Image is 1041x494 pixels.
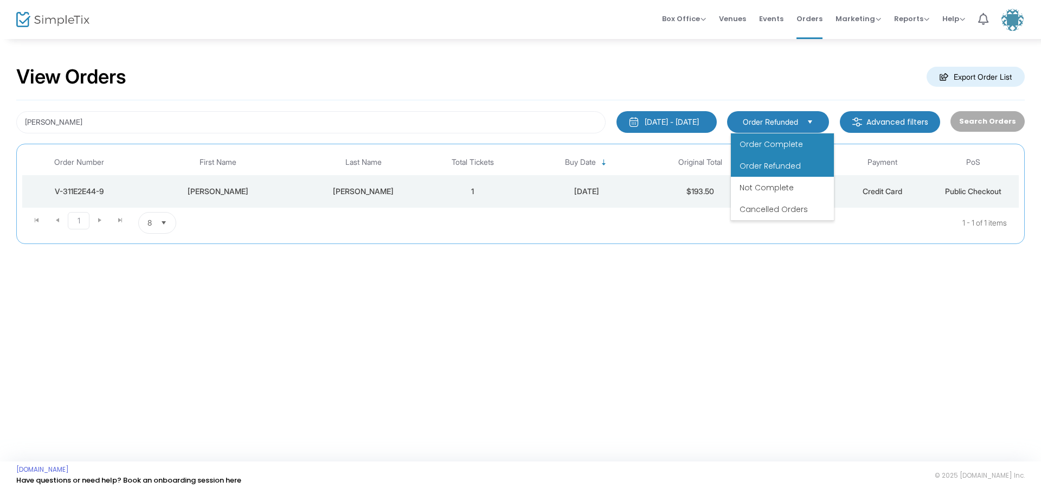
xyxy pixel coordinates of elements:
[740,204,808,215] span: Cancelled Orders
[16,111,606,133] input: Search by name, email, phone, order number, ip address, or last 4 digits of card
[521,186,652,197] div: 7/20/2025
[836,14,881,24] span: Marketing
[284,212,1007,234] kendo-pager-info: 1 - 1 of 1 items
[894,14,929,24] span: Reports
[139,186,297,197] div: Alex
[966,158,980,167] span: PoS
[796,5,822,33] span: Orders
[863,187,902,196] span: Credit Card
[25,186,133,197] div: V-311E2E44-9
[16,65,126,89] h2: View Orders
[719,5,746,33] span: Venues
[16,465,69,474] a: [DOMAIN_NAME]
[200,158,236,167] span: First Name
[616,111,717,133] button: [DATE] - [DATE]
[628,117,639,127] img: monthly
[600,158,608,167] span: Sortable
[852,117,863,127] img: filter
[22,150,1019,208] div: Data table
[303,186,425,197] div: Bakke
[759,5,783,33] span: Events
[645,117,699,127] div: [DATE] - [DATE]
[868,158,897,167] span: Payment
[740,161,801,171] span: Order Refunded
[68,212,89,229] span: Page 1
[16,475,241,485] a: Have questions or need help? Book an onboarding session here
[802,116,818,128] button: Select
[945,187,1001,196] span: Public Checkout
[156,213,171,233] button: Select
[565,158,596,167] span: Buy Date
[147,217,152,228] span: 8
[840,111,940,133] m-button: Advanced filters
[942,14,965,24] span: Help
[662,14,706,24] span: Box Office
[427,175,518,208] td: 1
[935,471,1025,480] span: © 2025 [DOMAIN_NAME] Inc.
[54,158,104,167] span: Order Number
[743,117,798,127] span: Order Refunded
[740,139,803,150] span: Order Complete
[655,175,746,208] td: $193.50
[927,67,1025,87] m-button: Export Order List
[427,150,518,175] th: Total Tickets
[655,150,746,175] th: Original Total
[345,158,382,167] span: Last Name
[740,182,794,193] span: Not Complete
